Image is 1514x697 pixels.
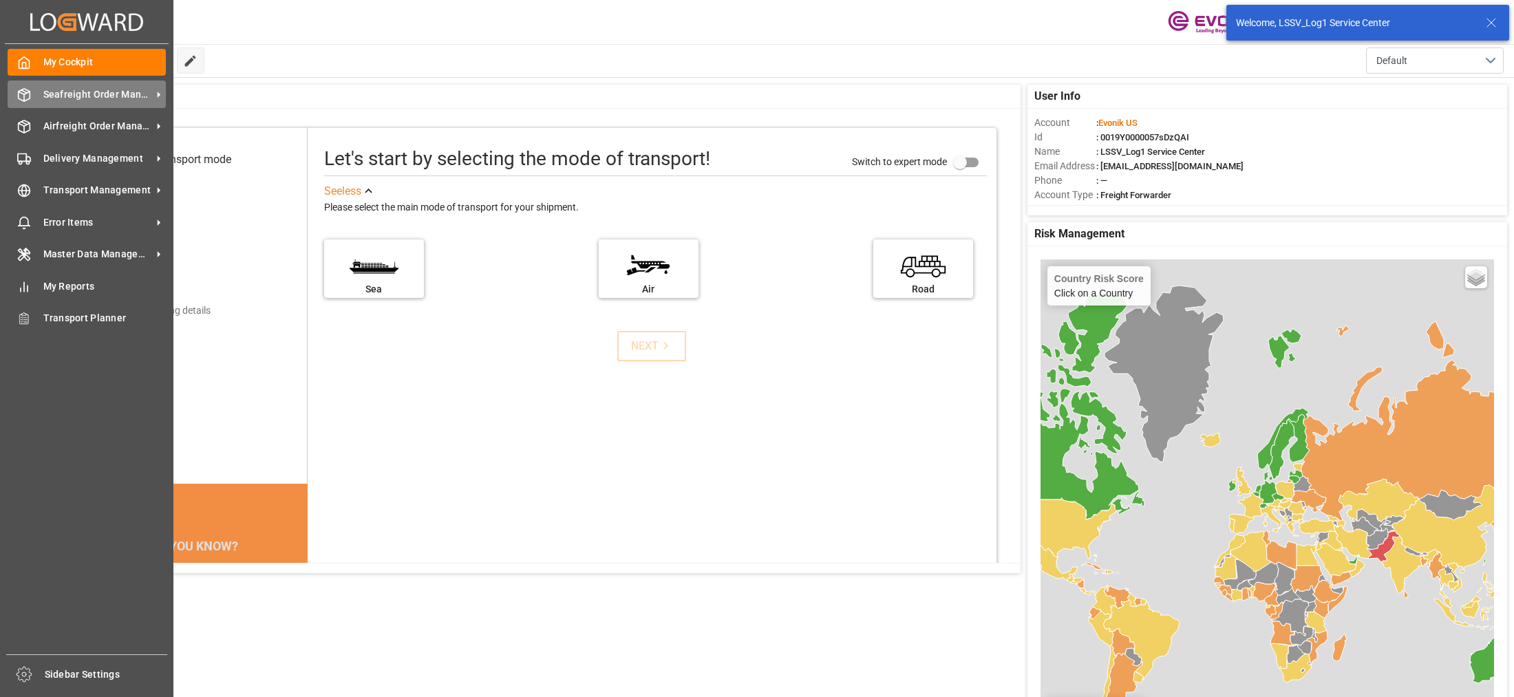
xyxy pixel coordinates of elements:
[1366,47,1504,74] button: open menu
[324,200,987,216] div: Please select the main mode of transport for your shipment.
[43,87,152,102] span: Seafreight Order Management
[1096,118,1138,128] span: :
[1034,159,1096,173] span: Email Address
[324,183,361,200] div: See less
[880,282,966,297] div: Road
[1376,54,1407,68] span: Default
[1034,88,1080,105] span: User Info
[125,151,231,168] div: Select transport mode
[1054,273,1144,299] div: Click on a Country
[1054,273,1144,284] h4: Country Risk Score
[1096,147,1205,157] span: : LSSV_Log1 Service Center
[43,119,152,133] span: Airfreight Order Management
[852,156,947,167] span: Switch to expert mode
[43,247,152,261] span: Master Data Management
[43,55,167,69] span: My Cockpit
[1168,10,1257,34] img: Evonik-brand-mark-Deep-Purple-RGB.jpeg_1700498283.jpeg
[1034,144,1096,159] span: Name
[1034,130,1096,144] span: Id
[1034,173,1096,188] span: Phone
[43,311,167,325] span: Transport Planner
[631,338,673,354] div: NEXT
[606,282,692,297] div: Air
[288,561,308,660] button: next slide / item
[43,183,152,197] span: Transport Management
[1034,226,1124,242] span: Risk Management
[1096,175,1107,186] span: : —
[324,144,710,173] div: Let's start by selecting the mode of transport!
[45,667,168,682] span: Sidebar Settings
[78,532,308,561] div: DID YOU KNOW?
[1034,188,1096,202] span: Account Type
[8,49,166,76] a: My Cockpit
[43,151,152,166] span: Delivery Management
[1034,116,1096,130] span: Account
[43,215,152,230] span: Error Items
[617,331,686,361] button: NEXT
[43,279,167,294] span: My Reports
[1465,266,1487,288] a: Layers
[1096,132,1189,142] span: : 0019Y0000057sDzQAI
[8,305,166,332] a: Transport Planner
[1236,16,1473,30] div: Welcome, LSSV_Log1 Service Center
[1096,190,1171,200] span: : Freight Forwarder
[8,272,166,299] a: My Reports
[1098,118,1138,128] span: Evonik US
[331,282,417,297] div: Sea
[1096,161,1244,171] span: : [EMAIL_ADDRESS][DOMAIN_NAME]
[94,561,291,643] div: The energy needed to power one large container ship across the ocean in a single day is the same ...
